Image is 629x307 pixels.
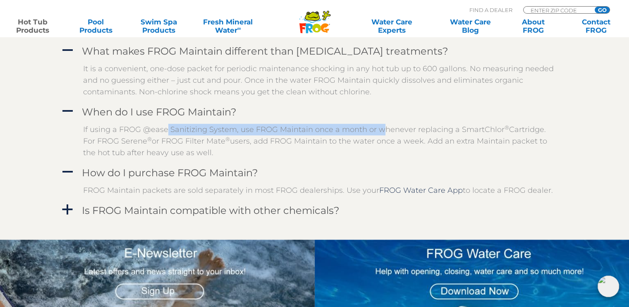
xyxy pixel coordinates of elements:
sup: ® [505,124,509,131]
a: Hot TubProducts [8,18,57,34]
h4: What makes FROG Maintain different than [MEDICAL_DATA] treatments? [82,46,448,57]
a: Water CareExperts [352,18,432,34]
a: Swim SpaProducts [134,18,183,34]
a: A When do I use FROG Maintain? [60,104,569,120]
span: A [61,105,74,118]
a: PoolProducts [71,18,120,34]
p: It is a convenient, one-dose packet for periodic maintenance shocking in any hot tub up to 600 ga... [83,63,559,98]
a: a Is FROG Maintain compatible with other chemicals? [60,203,569,218]
sup: ® [225,136,230,142]
a: A What makes FROG Maintain different than [MEDICAL_DATA] treatments? [60,43,569,59]
a: A How do I purchase FROG Maintain? [60,165,569,180]
a: AboutFROG [509,18,557,34]
span: A [61,166,74,178]
h4: Is FROG Maintain compatible with other chemicals? [82,205,340,216]
a: FROG Water Care App [379,186,463,195]
sup: ∞ [237,25,241,31]
input: Zip Code Form [530,7,586,14]
span: A [61,44,74,57]
p: Find A Dealer [469,6,512,14]
a: Fresh MineralWater∞ [197,18,258,34]
a: Water CareBlog [446,18,495,34]
p: If using a FROG @ease Sanitizing System, use FROG Maintain once a month or whenever replacing a S... [83,124,559,158]
sup: ® [147,136,152,142]
img: openIcon [598,276,619,297]
a: ContactFROG [572,18,621,34]
p: FROG Maintain packets are sold separately in most FROG dealerships. Use your to locate a FROG dea... [83,185,559,196]
h4: How do I purchase FROG Maintain? [82,167,258,178]
input: GO [595,7,610,13]
h4: When do I use FROG Maintain? [82,106,237,118]
span: a [61,204,74,216]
